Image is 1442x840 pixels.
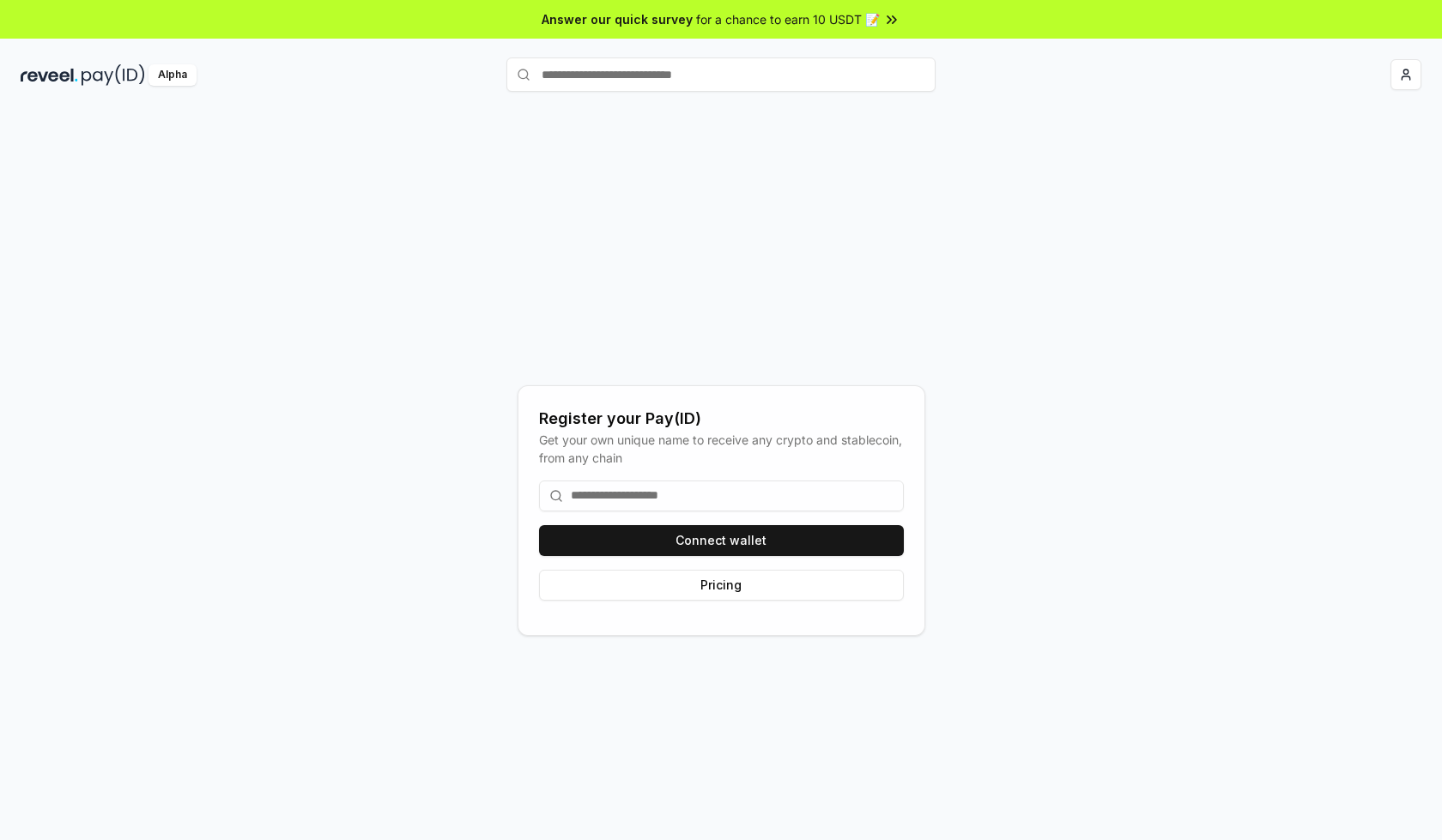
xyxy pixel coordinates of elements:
[539,407,904,431] div: Register your Pay(ID)
[82,64,145,86] img: pay_id
[539,570,904,601] button: Pricing
[542,10,693,28] span: Answer our quick survey
[539,525,904,556] button: Connect wallet
[21,64,78,86] img: reveel_dark
[539,431,904,467] div: Get your own unique name to receive any crypto and stablecoin, from any chain
[696,10,880,28] span: for a chance to earn 10 USDT 📝
[148,64,197,86] div: Alpha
